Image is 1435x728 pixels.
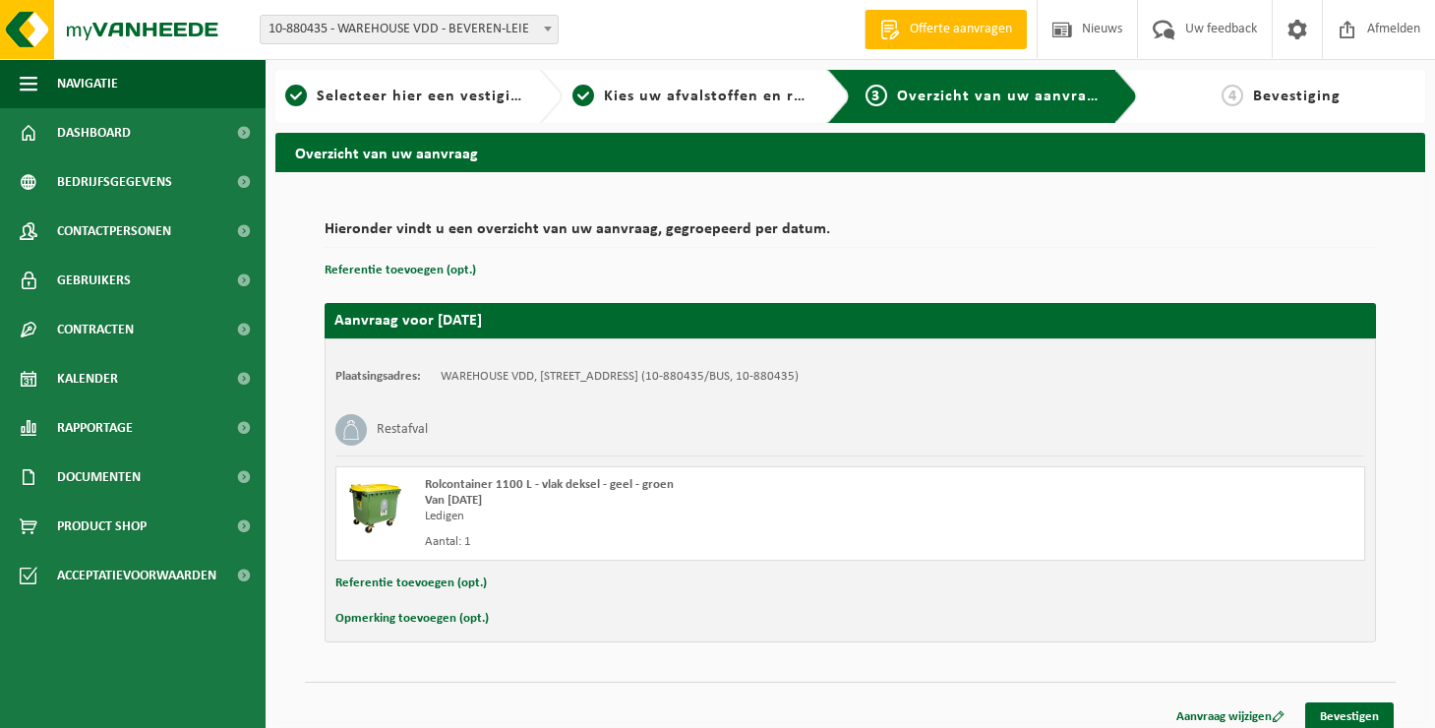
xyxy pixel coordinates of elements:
[261,16,558,43] span: 10-880435 - WAREHOUSE VDD - BEVEREN-LEIE
[325,221,1376,248] h2: Hieronder vindt u een overzicht van uw aanvraag, gegroepeerd per datum.
[604,89,874,104] span: Kies uw afvalstoffen en recipiënten
[57,305,134,354] span: Contracten
[335,370,421,383] strong: Plaatsingsadres:
[57,256,131,305] span: Gebruikers
[260,15,559,44] span: 10-880435 - WAREHOUSE VDD - BEVEREN-LEIE
[425,478,674,491] span: Rolcontainer 1100 L - vlak deksel - geel - groen
[317,89,529,104] span: Selecteer hier een vestiging
[275,133,1425,171] h2: Overzicht van uw aanvraag
[57,453,141,502] span: Documenten
[57,59,118,108] span: Navigatie
[441,369,799,385] td: WAREHOUSE VDD, [STREET_ADDRESS] (10-880435/BUS, 10-880435)
[57,207,171,256] span: Contactpersonen
[335,571,487,596] button: Referentie toevoegen (opt.)
[572,85,594,106] span: 2
[425,494,482,507] strong: Van [DATE]
[57,354,118,403] span: Kalender
[57,502,147,551] span: Product Shop
[57,157,172,207] span: Bedrijfsgegevens
[325,258,476,283] button: Referentie toevoegen (opt.)
[425,509,929,524] div: Ledigen
[334,313,482,329] strong: Aanvraag voor [DATE]
[1222,85,1243,106] span: 4
[905,20,1017,39] span: Offerte aanvragen
[897,89,1105,104] span: Overzicht van uw aanvraag
[57,108,131,157] span: Dashboard
[346,477,405,536] img: WB-1100-HPE-GN-50.png
[285,85,307,106] span: 1
[572,85,810,108] a: 2Kies uw afvalstoffen en recipiënten
[865,10,1027,49] a: Offerte aanvragen
[425,534,929,550] div: Aantal: 1
[57,551,216,600] span: Acceptatievoorwaarden
[1253,89,1341,104] span: Bevestiging
[57,403,133,453] span: Rapportage
[866,85,887,106] span: 3
[377,414,428,446] h3: Restafval
[335,606,489,632] button: Opmerking toevoegen (opt.)
[285,85,523,108] a: 1Selecteer hier een vestiging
